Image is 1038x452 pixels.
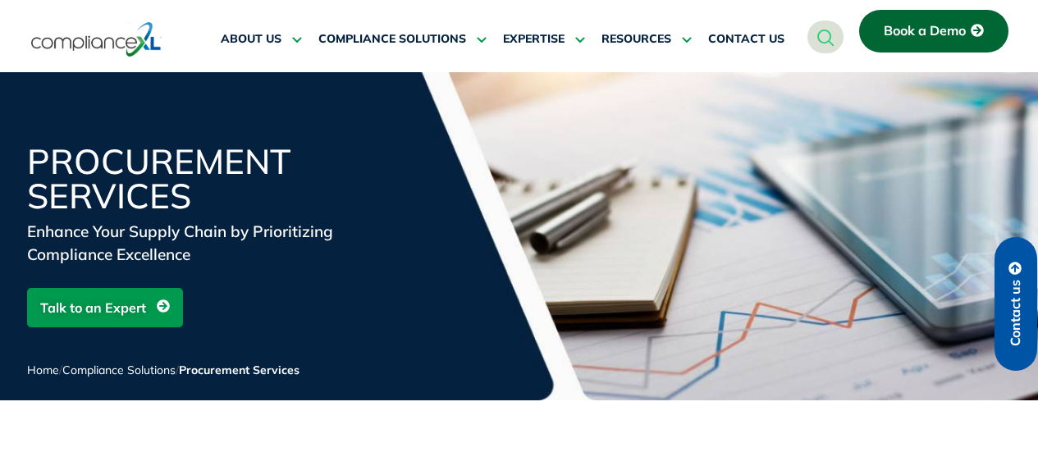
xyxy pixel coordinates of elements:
div: Enhance Your Supply Chain by Prioritizing Compliance Excellence [27,220,421,266]
span: Contact us [1008,280,1023,346]
span: RESOURCES [601,32,671,47]
a: navsearch-button [807,21,844,53]
a: EXPERTISE [503,20,585,59]
a: RESOURCES [601,20,692,59]
a: Talk to an Expert [27,288,183,327]
h1: Procurement Services [27,144,421,213]
img: logo-one.svg [31,21,162,58]
span: COMPLIANCE SOLUTIONS [318,32,466,47]
span: Talk to an Expert [40,292,146,323]
span: ABOUT US [221,32,281,47]
span: Book a Demo [884,24,966,39]
span: / / [27,363,300,377]
a: ABOUT US [221,20,302,59]
a: COMPLIANCE SOLUTIONS [318,20,487,59]
span: CONTACT US [708,32,784,47]
a: Compliance Solutions [62,363,176,377]
a: Book a Demo [859,10,1008,53]
span: Procurement Services [179,363,300,377]
a: Contact us [995,237,1037,371]
a: CONTACT US [708,20,784,59]
a: Home [27,363,59,377]
span: EXPERTISE [503,32,565,47]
